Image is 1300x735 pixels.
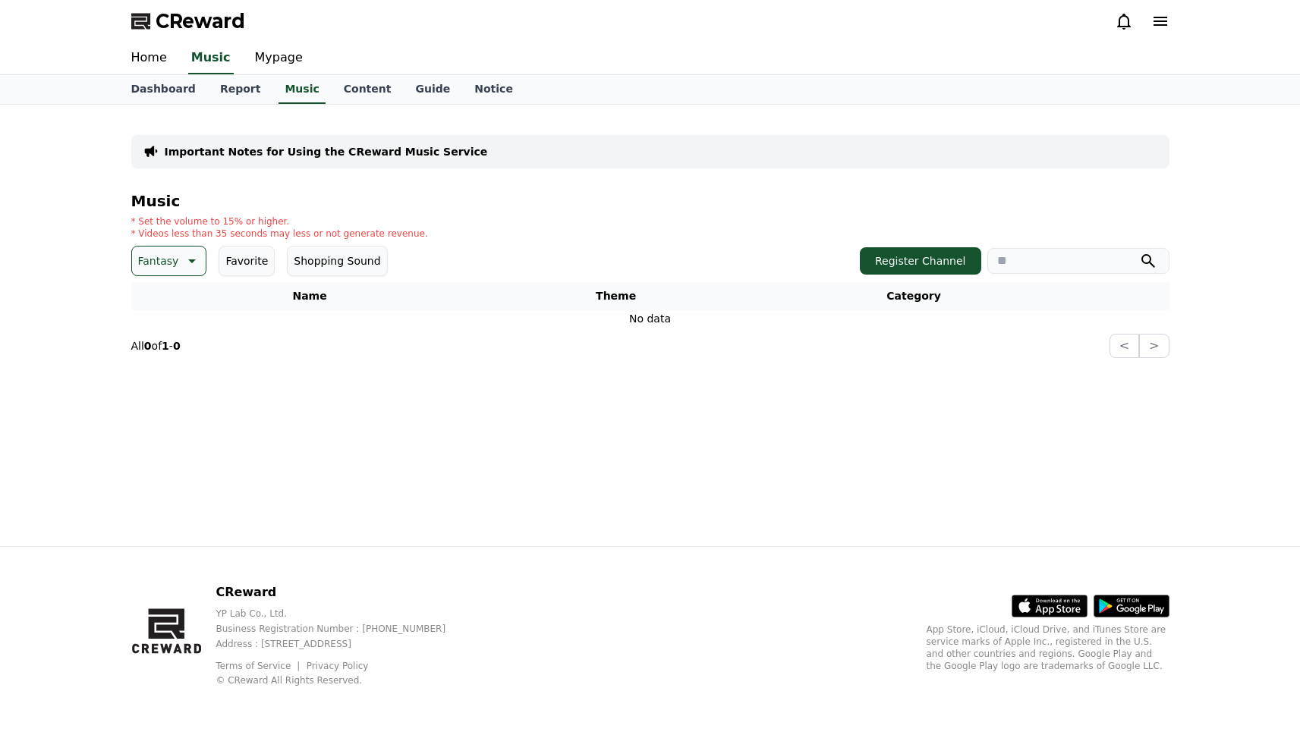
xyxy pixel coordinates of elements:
[927,623,1169,672] p: App Store, iCloud, iCloud Drive, and iTunes Store are service marks of Apple Inc., registered in ...
[860,247,981,275] button: Register Channel
[131,228,428,240] p: * Videos less than 35 seconds may less or not generate revenue.
[138,250,179,272] p: Fantasy
[287,246,387,276] button: Shopping Sound
[162,340,169,352] strong: 1
[279,75,325,104] a: Music
[219,246,275,276] button: Favorite
[156,9,245,33] span: CReward
[144,340,152,352] strong: 0
[1110,334,1139,358] button: <
[216,661,302,671] a: Terms of Service
[208,75,273,104] a: Report
[165,144,488,159] a: Important Notes for Using the CReward Music Service
[119,42,179,74] a: Home
[489,282,744,310] th: Theme
[131,338,181,353] p: All of -
[216,674,470,686] p: © CReward All Rights Reserved.
[119,75,208,104] a: Dashboard
[188,42,234,74] a: Music
[243,42,315,74] a: Mypage
[216,583,470,602] p: CReward
[216,623,470,635] p: Business Registration Number : [PHONE_NUMBER]
[131,246,207,276] button: Fantasy
[131,9,245,33] a: CReward
[131,215,428,228] p: * Set the volume to 15% or higher.
[403,75,462,104] a: Guide
[1139,334,1169,358] button: >
[131,310,1169,328] td: No data
[173,340,181,352] strong: 0
[131,193,1169,209] h4: Music
[744,282,1084,310] th: Category
[216,638,470,650] p: Address : [STREET_ADDRESS]
[332,75,404,104] a: Content
[307,661,369,671] a: Privacy Policy
[462,75,525,104] a: Notice
[131,282,489,310] th: Name
[216,608,470,620] p: YP Lab Co., Ltd.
